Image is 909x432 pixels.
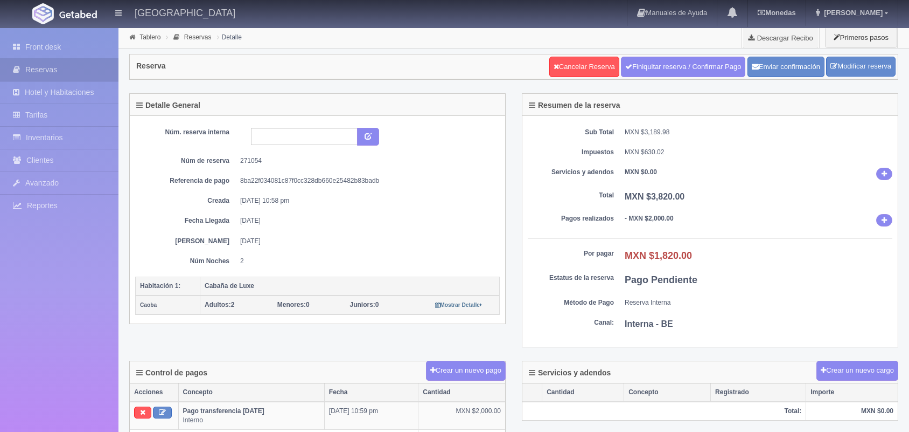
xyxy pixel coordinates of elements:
button: Primeros pasos [825,27,897,48]
h4: Servicios y adendos [529,369,611,377]
span: 2 [205,301,234,308]
dd: MXN $630.02 [625,148,892,157]
dt: Canal: [528,318,614,327]
img: Getabed [32,3,54,24]
a: Tablero [139,33,160,41]
strong: Menores: [277,301,306,308]
b: MXN $1,820.00 [625,250,692,261]
dt: Servicios y adendos [528,168,614,177]
b: Pago transferencia [DATE] [183,407,264,415]
th: Importe [806,383,898,402]
strong: Adultos: [205,301,231,308]
b: MXN $0.00 [625,168,657,176]
th: Acciones [130,383,178,402]
dt: Por pagar [528,249,614,258]
span: [PERSON_NAME] [821,9,883,17]
dd: 271054 [240,156,492,166]
a: Modificar reserva [826,57,896,77]
th: Concepto [624,383,711,402]
dt: Creada [143,196,229,205]
button: Enviar confirmación [747,57,824,77]
b: Pago Pendiente [625,275,697,285]
dd: 2 [240,257,492,266]
b: Interna - BE [625,319,673,328]
dt: Pagos realizados [528,214,614,223]
td: Interno [178,402,324,430]
a: Cancelar Reserva [549,57,619,77]
dd: MXN $3,189.98 [625,128,892,137]
dd: [DATE] 10:58 pm [240,196,492,205]
dd: [DATE] [240,237,492,246]
b: Habitación 1: [140,282,180,290]
span: 0 [350,301,379,308]
td: [DATE] 10:59 pm [324,402,418,430]
h4: Detalle General [136,101,200,109]
dd: [DATE] [240,216,492,225]
dt: [PERSON_NAME] [143,237,229,246]
strong: Juniors: [350,301,375,308]
h4: Control de pagos [136,369,207,377]
dt: Fecha Llegada [143,216,229,225]
dt: Referencia de pago [143,176,229,186]
small: Mostrar Detalle [435,302,482,308]
dt: Estatus de la reserva [528,273,614,283]
li: Detalle [214,32,244,42]
dt: Método de Pago [528,298,614,307]
td: MXN $2,000.00 [418,402,505,430]
button: Crear un nuevo cargo [816,361,898,381]
th: Total: [522,402,806,421]
dt: Núm de reserva [143,156,229,166]
th: Fecha [324,383,418,402]
b: MXN $3,820.00 [625,192,684,201]
img: Getabed [59,10,97,18]
h4: [GEOGRAPHIC_DATA] [135,5,235,19]
dd: 8ba22f034081c87f0cc328db660e25482b83badb [240,176,492,186]
dd: Reserva Interna [625,298,892,307]
b: - MXN $2,000.00 [625,215,674,222]
a: Mostrar Detalle [435,301,482,308]
dt: Núm Noches [143,257,229,266]
dt: Sub Total [528,128,614,137]
th: Concepto [178,383,324,402]
dt: Núm. reserva interna [143,128,229,137]
b: Monedas [758,9,795,17]
small: Caoba [140,302,157,308]
th: MXN $0.00 [806,402,898,421]
span: 0 [277,301,310,308]
button: Crear un nuevo pago [426,361,506,381]
a: Reservas [184,33,212,41]
dt: Total [528,191,614,200]
th: Cabaña de Luxe [200,277,500,296]
a: Finiquitar reserva / Confirmar Pago [621,57,745,77]
h4: Resumen de la reserva [529,101,620,109]
a: Descargar Recibo [742,27,819,49]
th: Cantidad [418,383,505,402]
dt: Impuestos [528,148,614,157]
th: Cantidad [542,383,624,402]
th: Registrado [711,383,806,402]
h4: Reserva [136,62,166,70]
